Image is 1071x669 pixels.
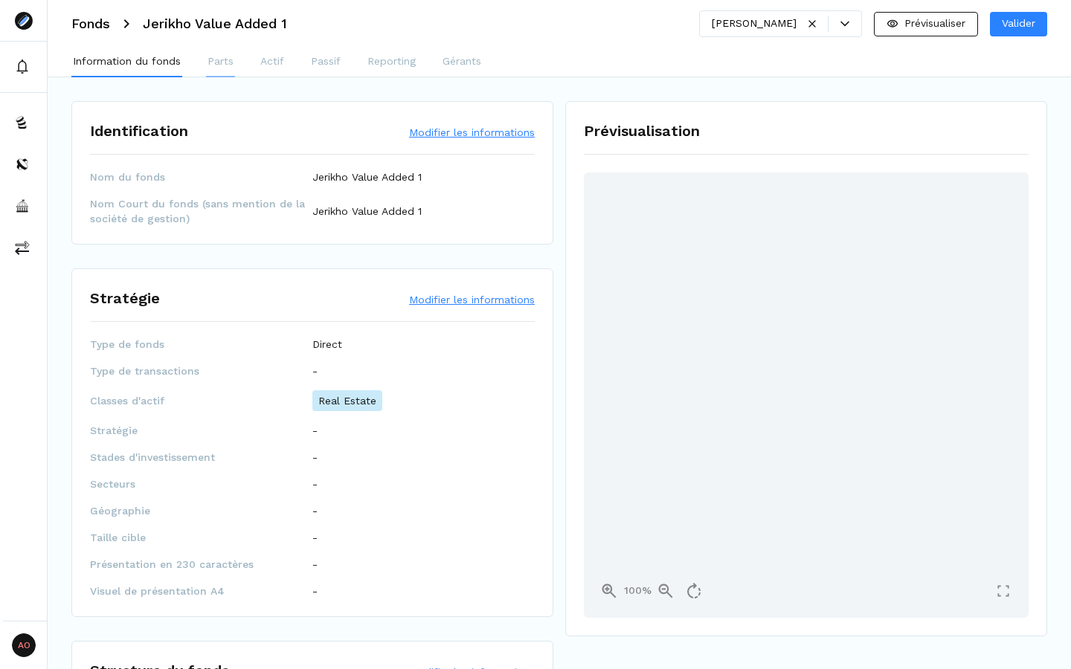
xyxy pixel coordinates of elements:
p: Jerikho Value Added 1 [312,169,422,184]
button: Gérants [441,48,483,77]
p: Prévisualiser [904,16,965,31]
button: commissions [3,230,44,265]
img: asset-managers [15,198,30,213]
img: commissions [15,240,30,255]
button: Modifier les informations [409,125,535,140]
button: Modifier les informations [409,292,535,307]
p: Information du fonds [73,54,181,69]
p: Parts [208,54,234,69]
p: Real Estate [312,390,382,411]
p: Gérants [443,54,481,69]
p: Reporting [367,54,416,69]
button: Reporting [366,48,417,77]
p: - [312,363,318,378]
button: Passif [309,48,342,77]
button: Prévisualiser [874,12,978,36]
span: Géographie [90,503,312,518]
span: Présentation en 230 caractères [90,557,312,572]
h3: Fonds [71,17,110,30]
span: Stratégie [90,423,312,438]
p: Valider [1002,16,1035,31]
p: - [312,584,318,598]
p: - [312,530,318,545]
p: - [312,450,318,465]
button: Parts [206,48,235,77]
p: - [312,423,318,438]
p: Passif [311,54,341,69]
button: Valider [990,12,1047,36]
span: Type de transactions [90,363,312,378]
span: Secteurs [90,476,312,491]
p: Jerikho Value Added 1 [312,204,422,219]
p: - [312,503,318,518]
p: Actif [260,54,284,69]
img: funds [15,115,30,130]
p: - [312,557,318,572]
h1: Prévisualisation [584,120,1029,142]
span: Classes d'actif [90,393,312,408]
span: Nom Court du fonds (sans mention de la société de gestion) [90,196,312,226]
button: Information du fonds [71,48,182,77]
button: Actif [259,48,286,77]
h1: Identification [90,120,188,142]
span: Stades d'investissement [90,450,312,465]
img: distributors [15,157,30,172]
span: Taille cible [90,530,312,545]
button: funds [3,105,44,140]
span: Visuel de présentation A4 [90,584,312,598]
span: Nom du fonds [90,169,312,184]
div: [PERSON_NAME] [712,16,797,31]
button: asset-managers [3,188,44,224]
p: Direct [312,337,342,352]
span: Type de fonds [90,337,312,352]
span: AO [12,633,36,657]
h1: Stratégie [90,287,160,309]
button: distributors [3,146,44,182]
h3: Jerikho Value Added 1 [143,17,287,30]
p: - [312,476,318,491]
